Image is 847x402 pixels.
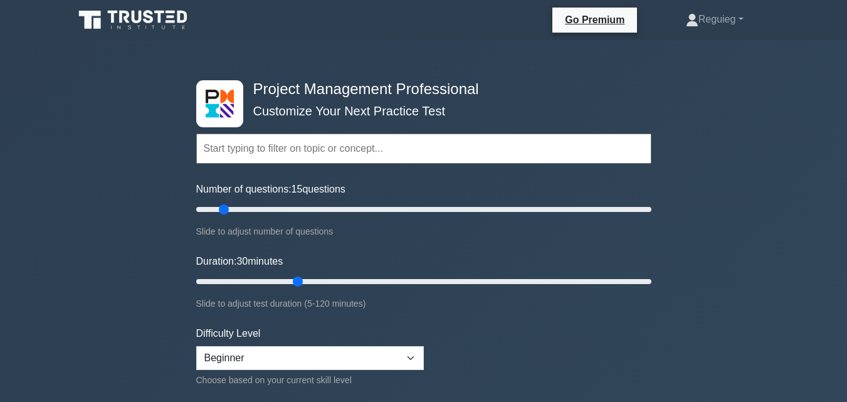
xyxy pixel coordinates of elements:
[656,7,774,32] a: Reguieg
[196,254,283,269] label: Duration: minutes
[248,80,590,98] h4: Project Management Professional
[196,373,424,388] div: Choose based on your current skill level
[196,134,651,164] input: Start typing to filter on topic or concept...
[236,256,248,267] span: 30
[196,182,345,197] label: Number of questions: questions
[196,224,651,239] div: Slide to adjust number of questions
[196,326,261,341] label: Difficulty Level
[196,296,651,311] div: Slide to adjust test duration (5-120 minutes)
[557,12,632,28] a: Go Premium
[292,184,303,194] span: 15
